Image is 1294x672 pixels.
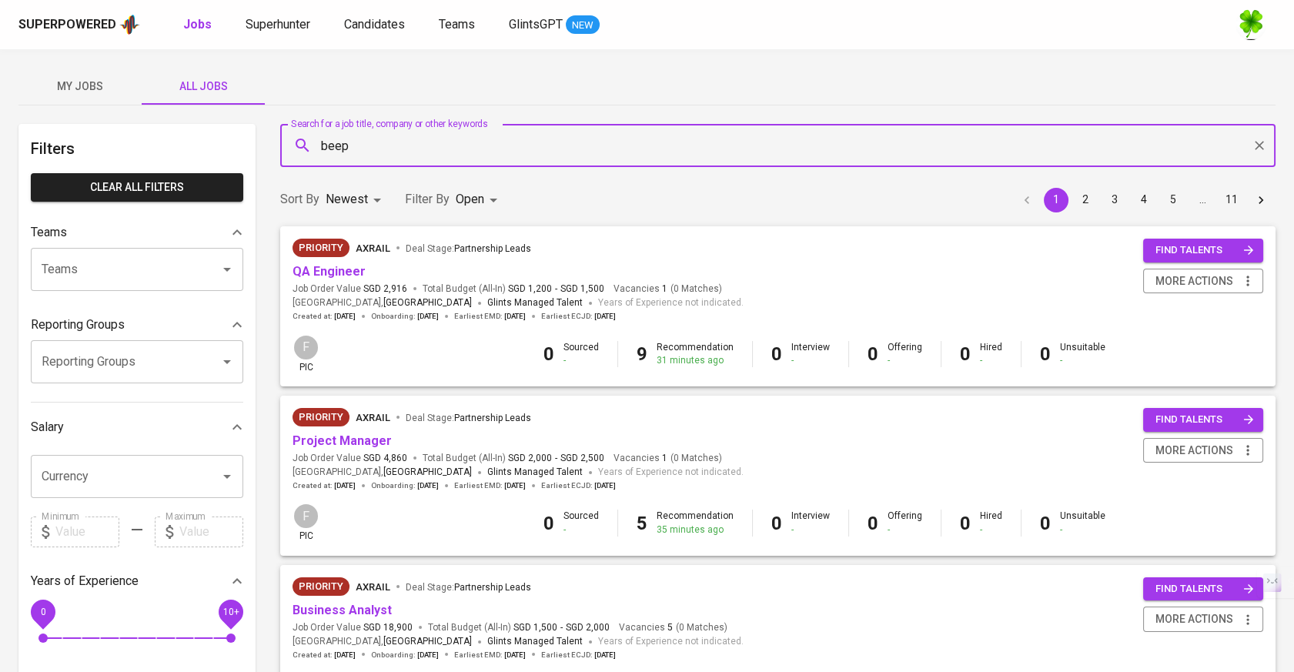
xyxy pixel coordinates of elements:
[1190,192,1215,207] div: …
[1143,607,1263,632] button: more actions
[888,354,922,367] div: -
[594,311,616,322] span: [DATE]
[18,13,140,36] a: Superpoweredapp logo
[363,452,407,465] span: SGD 4,860
[417,650,439,660] span: [DATE]
[614,452,722,465] span: Vacancies ( 0 Matches )
[31,173,243,202] button: Clear All filters
[383,465,472,480] span: [GEOGRAPHIC_DATA]
[293,621,413,634] span: Job Order Value
[293,240,349,256] span: Priority
[293,334,319,374] div: pic
[31,566,243,597] div: Years of Experience
[293,603,392,617] a: Business Analyst
[657,354,734,367] div: 31 minutes ago
[868,343,878,365] b: 0
[222,606,239,617] span: 10+
[454,413,531,423] span: Partnership Leads
[454,311,526,322] span: Earliest EMD :
[326,186,386,214] div: Newest
[293,334,319,361] div: F
[293,239,349,257] div: New Job received from Demand Team
[560,452,604,465] span: SGD 2,500
[563,354,599,367] div: -
[1044,188,1068,212] button: page 1
[1143,577,1263,601] button: find talents
[216,259,238,280] button: Open
[334,480,356,491] span: [DATE]
[888,523,922,537] div: -
[363,283,407,296] span: SGD 2,916
[1155,242,1254,259] span: find talents
[560,283,604,296] span: SGD 1,500
[1040,343,1051,365] b: 0
[119,13,140,36] img: app logo
[1143,408,1263,432] button: find talents
[1073,188,1098,212] button: Go to page 2
[960,513,971,534] b: 0
[1040,513,1051,534] b: 0
[1249,135,1270,156] button: Clear
[1161,188,1185,212] button: Go to page 5
[566,621,610,634] span: SGD 2,000
[513,621,557,634] span: SGD 1,500
[541,311,616,322] span: Earliest ECJD :
[456,192,484,206] span: Open
[791,523,830,537] div: -
[246,15,313,35] a: Superhunter
[560,621,563,634] span: -
[293,311,356,322] span: Created at :
[543,343,554,365] b: 0
[216,466,238,487] button: Open
[619,621,727,634] span: Vacancies ( 0 Matches )
[657,523,734,537] div: 35 minutes ago
[326,190,368,209] p: Newest
[383,634,472,650] span: [GEOGRAPHIC_DATA]
[657,510,734,536] div: Recommendation
[1143,269,1263,294] button: more actions
[1155,272,1233,291] span: more actions
[18,16,116,34] div: Superpowered
[246,17,310,32] span: Superhunter
[1143,438,1263,463] button: more actions
[293,480,356,491] span: Created at :
[563,523,599,537] div: -
[293,503,319,530] div: F
[1102,188,1127,212] button: Go to page 3
[423,452,604,465] span: Total Budget (All-In)
[637,343,647,365] b: 9
[504,650,526,660] span: [DATE]
[1155,580,1254,598] span: find talents
[563,341,599,367] div: Sourced
[487,466,583,477] span: Glints Managed Talent
[363,621,413,634] span: SGD 18,900
[1155,441,1233,460] span: more actions
[371,311,439,322] span: Onboarding :
[293,264,366,279] a: QA Engineer
[563,510,599,536] div: Sourced
[1155,411,1254,429] span: find talents
[183,17,212,32] b: Jobs
[888,341,922,367] div: Offering
[1060,341,1105,367] div: Unsuitable
[406,413,531,423] span: Deal Stage :
[1219,188,1244,212] button: Go to page 11
[509,17,563,32] span: GlintsGPT
[541,480,616,491] span: Earliest ECJD :
[293,433,392,448] a: Project Manager
[1060,354,1105,367] div: -
[980,523,1002,537] div: -
[594,480,616,491] span: [DATE]
[31,309,243,340] div: Reporting Groups
[293,410,349,425] span: Priority
[487,297,583,308] span: Glints Managed Talent
[344,17,405,32] span: Candidates
[293,634,472,650] span: [GEOGRAPHIC_DATA] ,
[417,480,439,491] span: [DATE]
[555,283,557,296] span: -
[293,408,349,426] div: New Job received from Demand Team
[31,412,243,443] div: Salary
[487,636,583,647] span: Glints Managed Talent
[31,316,125,334] p: Reporting Groups
[423,283,604,296] span: Total Budget (All-In)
